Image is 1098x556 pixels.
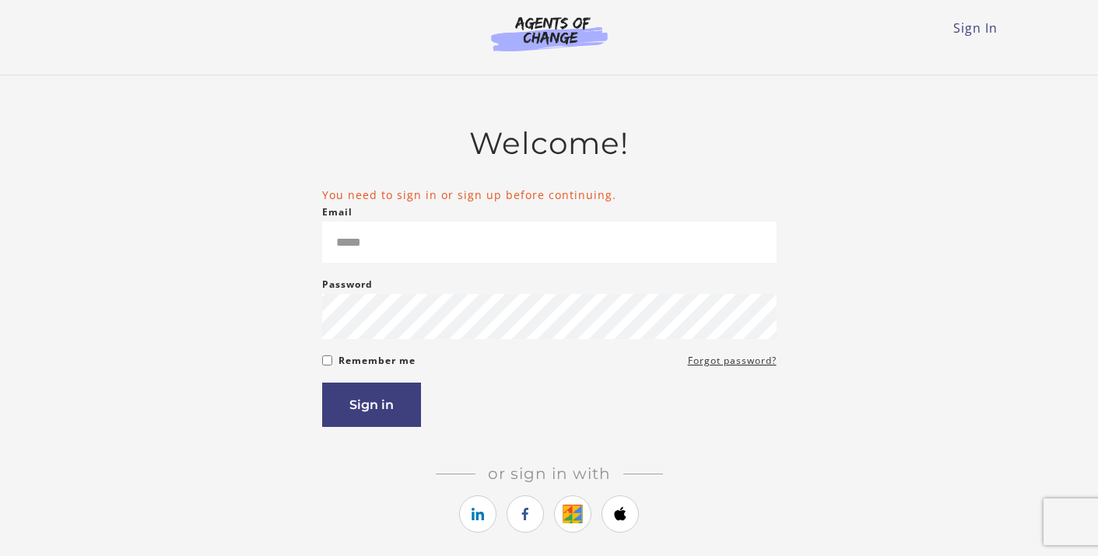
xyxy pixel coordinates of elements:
[322,125,777,162] h2: Welcome!
[322,187,777,203] li: You need to sign in or sign up before continuing.
[322,383,421,427] button: Sign in
[953,19,998,37] a: Sign In
[475,16,624,51] img: Agents of Change Logo
[688,351,777,370] a: Forgot password?
[322,275,373,294] label: Password
[507,495,544,533] a: https://courses.thinkific.com/users/auth/facebook?ss%5Breferral%5D=&ss%5Buser_return_to%5D=%2Fcou...
[602,495,639,533] a: https://courses.thinkific.com/users/auth/apple?ss%5Breferral%5D=&ss%5Buser_return_to%5D=%2Fcourse...
[475,464,623,483] span: Or sign in with
[339,351,416,370] label: Remember me
[322,203,353,222] label: Email
[459,495,496,533] a: https://courses.thinkific.com/users/auth/linkedin?ss%5Breferral%5D=&ss%5Buser_return_to%5D=%2Fcou...
[554,495,591,533] a: https://courses.thinkific.com/users/auth/google?ss%5Breferral%5D=&ss%5Buser_return_to%5D=%2Fcours...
